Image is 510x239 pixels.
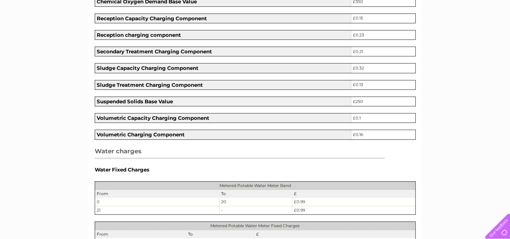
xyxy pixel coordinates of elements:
b: Suspended Solids Base Value [97,98,173,105]
td: 0 [95,198,219,206]
b: Volumetric Capacity Charging Component [97,115,209,121]
td: 21 [95,206,219,214]
th: To [186,230,254,238]
div: Clear Business is a trading name of Verastar Limited (registered in [GEOGRAPHIC_DATA] No. 3667643... [96,4,415,33]
td: £0.32 [351,63,415,73]
b: Sludge Treatment Charging Component [97,82,203,88]
a: Energy [408,29,423,34]
td: £0.16 [351,130,415,139]
th: From [95,190,219,198]
a: Water [391,29,404,34]
td: £0.23 [351,30,415,39]
td: 20 [219,198,292,206]
h5: Water Fixed Charges [95,167,416,172]
b: Sludge Capacity Charging Component [97,65,199,71]
th: £ [292,190,415,198]
td: £250 [351,97,415,106]
b: Reception Capacity Charging Component [97,15,207,22]
a: Log out [488,29,504,34]
td: - [219,206,292,214]
a: Telecoms [427,29,447,34]
td: £0.15 [351,14,415,23]
img: logo.png [18,18,52,38]
td: £0.21 [351,47,415,56]
td: £0.1 [351,113,415,123]
b: Secondary Treatment Charging Component [97,48,212,55]
td: £0.99 [292,198,415,206]
td: £0.13 [351,80,415,89]
td: £0.99 [292,206,415,214]
b: Reception charging component [97,32,181,38]
th: From [95,230,186,238]
a: 0333 014 3131 [383,3,429,12]
h3: Water charges [95,147,385,159]
a: Contact [465,29,482,34]
b: Volumetric Charging Component [97,131,185,138]
a: Blog [451,29,461,34]
th: £ [254,230,415,238]
td: Metered Potable Water Meter Band [95,181,415,190]
td: Metered Potable Water Meter Fixed Charges [95,221,415,230]
th: To [219,190,292,198]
